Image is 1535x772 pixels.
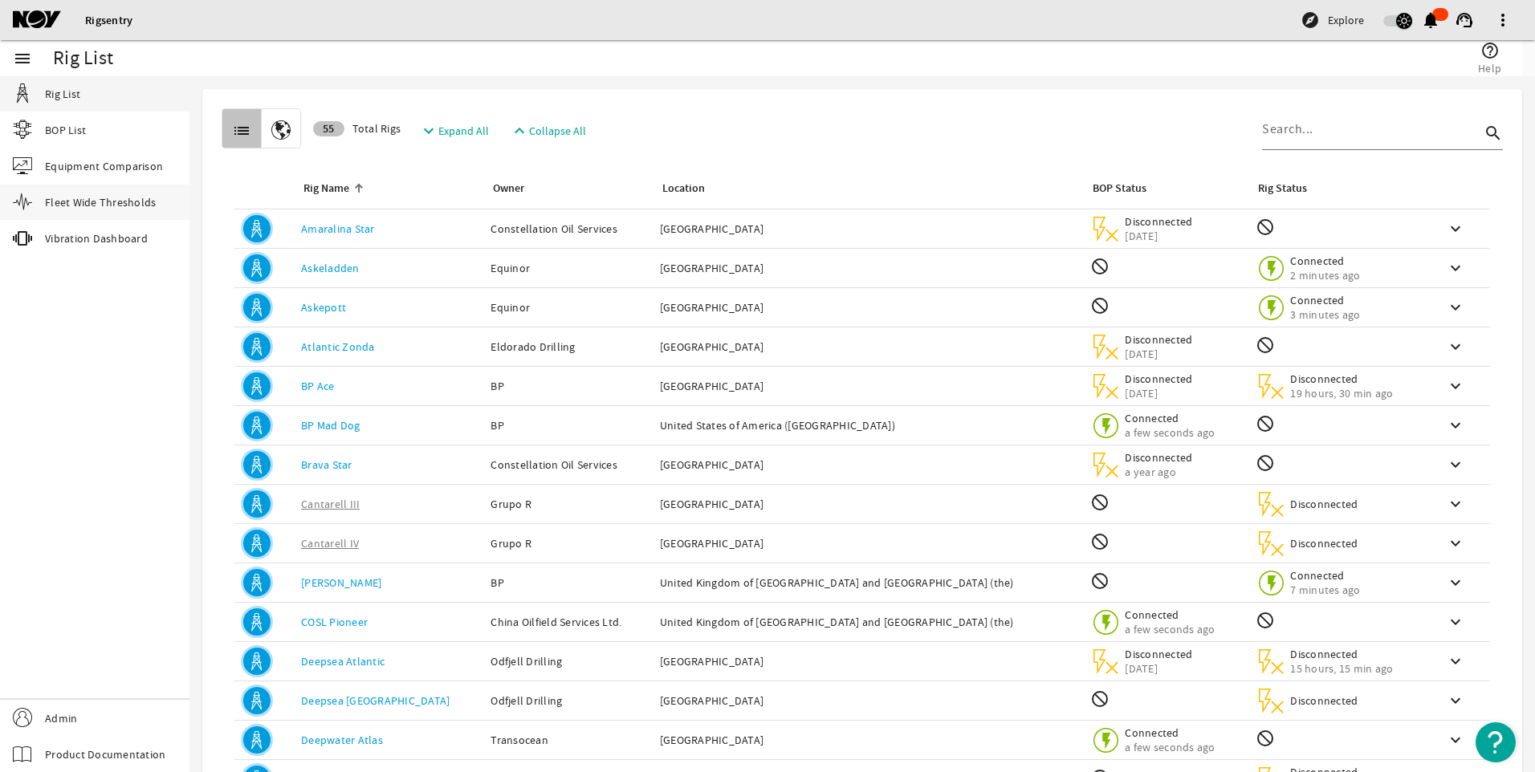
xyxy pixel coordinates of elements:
div: [GEOGRAPHIC_DATA] [660,732,1078,748]
div: BP [491,575,646,591]
a: BP Mad Dog [301,418,360,433]
mat-icon: keyboard_arrow_down [1446,612,1465,632]
span: Fleet Wide Thresholds [45,194,156,210]
span: Disconnected [1125,647,1193,661]
span: Connected [1290,254,1360,268]
mat-icon: Rig Monitoring not available for this rig [1256,453,1275,473]
a: Deepsea [GEOGRAPHIC_DATA] [301,693,450,708]
span: Explore [1328,12,1364,28]
div: Rig List [53,51,113,67]
span: Product Documentation [45,746,165,762]
span: Disconnected [1290,497,1358,511]
span: Disconnected [1290,536,1358,551]
a: Deepsea Atlantic [301,654,385,668]
span: [DATE] [1125,347,1193,361]
span: [DATE] [1125,229,1193,243]
a: Rigsentry [85,13,132,28]
a: Cantarell III [301,497,360,511]
div: [GEOGRAPHIC_DATA] [660,260,1078,276]
span: Disconnected [1125,450,1193,465]
div: [GEOGRAPHIC_DATA] [660,693,1078,709]
span: Connected [1290,293,1360,307]
mat-icon: keyboard_arrow_down [1446,534,1465,553]
div: Rig Status [1258,180,1307,197]
span: Connected [1125,725,1215,740]
span: Disconnected [1125,214,1193,229]
span: 3 minutes ago [1290,307,1360,322]
mat-icon: keyboard_arrow_down [1446,298,1465,317]
input: Search... [1262,120,1480,139]
mat-icon: BOP Monitoring not available for this rig [1090,532,1110,551]
div: Equinor [491,299,646,315]
span: 2 minutes ago [1290,268,1360,282]
div: Odfjell Drilling [491,653,646,669]
span: Help [1478,60,1501,76]
button: more_vert [1484,1,1522,39]
a: Amaralina Star [301,221,375,236]
a: Askepott [301,300,346,315]
div: Constellation Oil Services [491,457,646,473]
a: Brava Star [301,457,352,472]
div: Grupo R [491,535,646,551]
mat-icon: keyboard_arrow_down [1446,691,1465,710]
mat-icon: keyboard_arrow_down [1446,455,1465,474]
mat-icon: keyboard_arrow_down [1446,652,1465,671]
mat-icon: Rig Monitoring not available for this rig [1256,335,1275,355]
span: 7 minutes ago [1290,583,1360,597]
div: United Kingdom of [GEOGRAPHIC_DATA] and [GEOGRAPHIC_DATA] (the) [660,614,1078,630]
div: [GEOGRAPHIC_DATA] [660,378,1078,394]
mat-icon: BOP Monitoring not available for this rig [1090,689,1110,709]
div: Odfjell Drilling [491,693,646,709]
span: a few seconds ago [1125,425,1215,440]
span: a year ago [1125,465,1193,479]
span: Rig List [45,86,80,102]
span: Equipment Comparison [45,158,163,174]
mat-icon: explore [1301,10,1320,30]
a: Askeladden [301,261,360,275]
span: Disconnected [1125,372,1193,386]
div: Owner [491,180,640,197]
span: 15 hours, 15 min ago [1290,661,1393,676]
div: Rig Name [303,180,349,197]
mat-icon: list [232,121,251,140]
i: search [1484,124,1503,143]
div: 55 [313,121,344,136]
div: China Oilfield Services Ltd. [491,614,646,630]
span: Admin [45,710,77,726]
a: Deepwater Atlas [301,733,383,747]
div: Eldorado Drilling [491,339,646,355]
div: United States of America ([GEOGRAPHIC_DATA]) [660,417,1078,433]
div: Location [662,180,705,197]
div: [GEOGRAPHIC_DATA] [660,653,1078,669]
div: Equinor [491,260,646,276]
div: BP [491,378,646,394]
mat-icon: Rig Monitoring not available for this rig [1256,729,1275,748]
mat-icon: BOP Monitoring not available for this rig [1090,296,1110,315]
span: Collapse All [529,123,586,139]
div: Transocean [491,732,646,748]
button: Open Resource Center [1476,722,1516,762]
mat-icon: Rig Monitoring not available for this rig [1256,611,1275,630]
div: BP [491,417,646,433]
div: Grupo R [491,496,646,512]
div: [GEOGRAPHIC_DATA] [660,457,1078,473]
button: Expand All [413,116,495,145]
mat-icon: keyboard_arrow_down [1446,376,1465,396]
mat-icon: support_agent [1455,10,1474,30]
span: Connected [1125,411,1215,425]
mat-icon: Rig Monitoring not available for this rig [1256,217,1275,237]
div: BOP Status [1093,180,1146,197]
mat-icon: BOP Monitoring not available for this rig [1090,571,1110,591]
div: [GEOGRAPHIC_DATA] [660,339,1078,355]
span: Connected [1290,568,1360,583]
div: Location [660,180,1072,197]
div: United Kingdom of [GEOGRAPHIC_DATA] and [GEOGRAPHIC_DATA] (the) [660,575,1078,591]
a: Atlantic Zonda [301,339,375,354]
mat-icon: Rig Monitoring not available for this rig [1256,414,1275,433]
div: [GEOGRAPHIC_DATA] [660,496,1078,512]
a: Cantarell IV [301,536,359,551]
span: a few seconds ago [1125,740,1215,754]
mat-icon: help_outline [1480,41,1500,60]
mat-icon: keyboard_arrow_down [1446,573,1465,592]
mat-icon: keyboard_arrow_down [1446,494,1465,514]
